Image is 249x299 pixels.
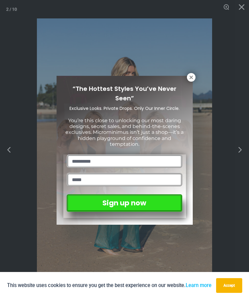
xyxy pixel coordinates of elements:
span: You’re this close to unlocking our most daring designs, secret sales, and behind-the-scenes exclu... [65,118,184,147]
span: Exclusive Looks. Private Drops. Only Our Inner Circle. [69,105,180,111]
p: This website uses cookies to ensure you get the best experience on our website. [7,281,211,289]
span: “The Hottest Styles You’ve Never Seen” [73,84,176,103]
button: Sign up now [67,194,182,212]
a: Learn more [186,282,211,288]
button: Close [187,73,196,82]
button: Accept [216,278,242,293]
